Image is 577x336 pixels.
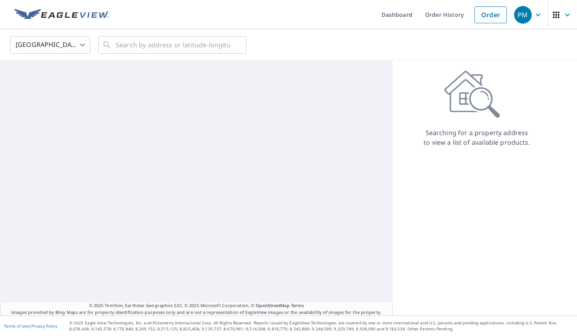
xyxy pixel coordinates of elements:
a: Order [474,6,507,23]
a: Privacy Policy [31,323,57,329]
div: PM [514,6,532,24]
img: EV Logo [14,9,109,21]
p: © 2025 Eagle View Technologies, Inc. and Pictometry International Corp. All Rights Reserved. Repo... [69,320,573,332]
a: Terms of Use [4,323,29,329]
p: | [4,324,57,328]
span: © 2025 TomTom, Earthstar Geographics SIO, © 2025 Microsoft Corporation, © [89,302,304,309]
input: Search by address or latitude-longitude [116,34,230,56]
a: OpenStreetMap [256,302,289,308]
p: Searching for a property address to view a list of available products. [423,128,531,147]
div: [GEOGRAPHIC_DATA] [10,34,90,56]
a: Terms [291,302,304,308]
